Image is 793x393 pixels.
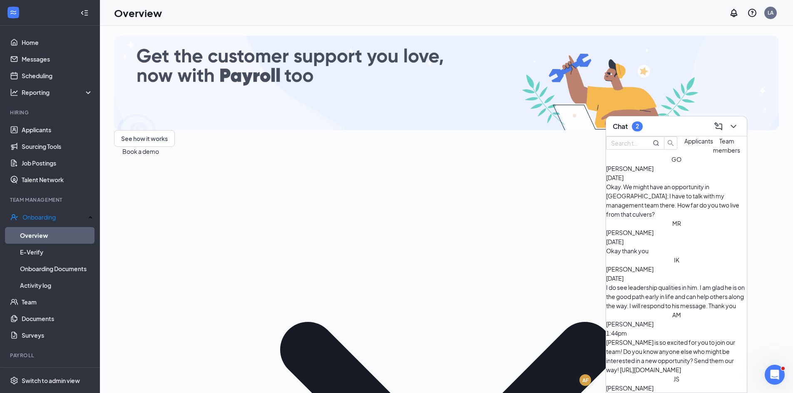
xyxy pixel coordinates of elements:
span: [PERSON_NAME] [606,229,654,236]
h1: Overview [114,6,162,20]
span: [DATE] [606,174,624,181]
svg: ComposeMessage [713,121,723,131]
svg: Analysis [10,88,18,96]
button: See how it works [114,130,175,147]
span: Applicants [684,137,713,145]
a: PayrollCrown [22,364,93,381]
span: Team members [713,137,740,154]
button: ChevronDown [727,120,740,133]
div: 2 [636,123,639,130]
div: I do see leadership qualities in him. I am glad he is on the good path early in life and can help... [606,283,747,310]
a: Messages [22,51,93,67]
button: ComposeMessage [712,120,725,133]
img: payroll-small.gif [114,36,779,130]
span: [PERSON_NAME] [606,384,654,392]
a: Activity log [20,277,93,294]
button: Book a demo [122,147,159,156]
a: Scheduling [22,67,93,84]
div: Reporting [22,88,93,96]
div: IK [674,255,679,264]
div: JS [674,374,679,383]
input: Search team member [611,138,641,148]
div: GO [671,155,681,164]
a: Sourcing Tools [22,138,93,155]
span: [DATE] [606,238,624,245]
a: Talent Network [22,171,93,188]
svg: UserCheck [10,213,18,221]
svg: MagnifyingGlass [653,140,659,146]
div: Payroll [10,352,91,359]
div: [PERSON_NAME] is so excited for you to join our team! Do you know anyone else who might be intere... [606,338,747,374]
svg: Settings [10,376,18,385]
svg: Collapse [80,9,89,17]
svg: WorkstreamLogo [9,8,17,17]
svg: ChevronDown [728,121,738,131]
div: Hiring [10,109,91,116]
span: 1:44pm [606,329,627,337]
a: Job Postings [22,155,93,171]
span: search [664,140,677,146]
a: Overview [20,227,93,244]
span: [PERSON_NAME] [606,265,654,273]
div: Onboarding [22,213,86,221]
a: E-Verify [20,244,93,260]
span: [DATE] [606,274,624,282]
span: [PERSON_NAME] [606,320,654,328]
div: MR [672,219,681,228]
svg: Notifications [729,8,739,18]
a: Applicants [22,121,93,138]
div: AF [582,377,589,384]
a: Documents [22,310,93,327]
iframe: Intercom live chat [765,365,785,385]
div: Switch to admin view [22,376,80,385]
div: Okay thank you [606,246,747,255]
a: Home [22,34,93,51]
a: Team [22,294,93,310]
a: Surveys [22,327,93,344]
a: Onboarding Documents [20,260,93,277]
button: search [664,136,677,150]
h3: Chat [613,122,628,131]
div: LA [768,9,773,16]
svg: QuestionInfo [747,8,757,18]
div: Okay. We might have an opportunity in [GEOGRAPHIC_DATA]; I have to talk with my management team t... [606,182,747,219]
div: AM [672,310,681,319]
div: Team Management [10,196,91,203]
span: [PERSON_NAME] [606,165,654,172]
